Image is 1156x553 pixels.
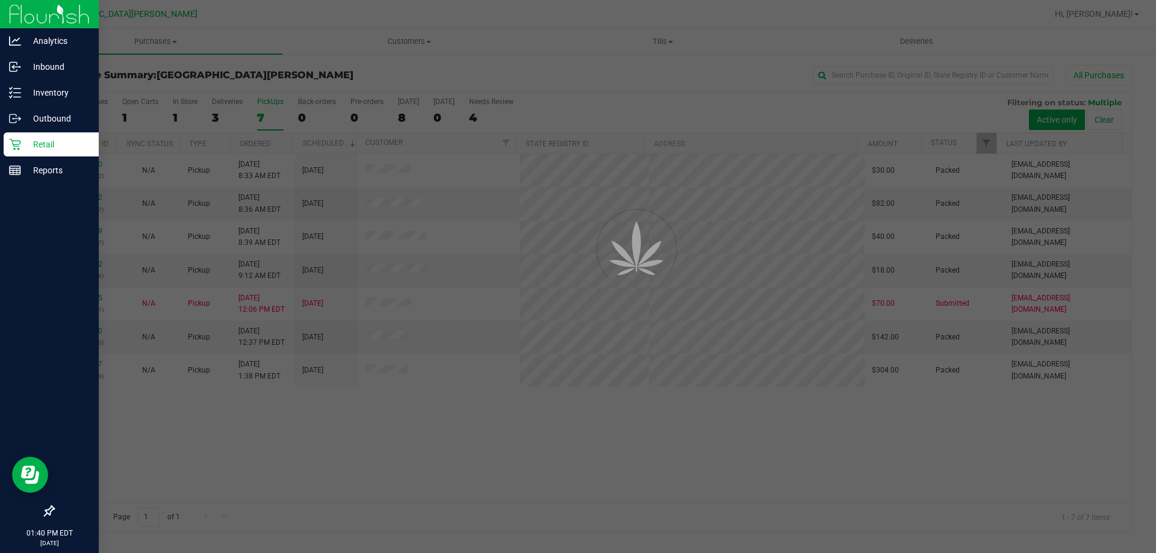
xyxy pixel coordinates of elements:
p: 01:40 PM EDT [5,528,93,539]
iframe: Resource center [12,457,48,493]
inline-svg: Inventory [9,87,21,99]
inline-svg: Inbound [9,61,21,73]
p: Reports [21,163,93,178]
inline-svg: Retail [9,138,21,150]
p: Outbound [21,111,93,126]
inline-svg: Reports [9,164,21,176]
inline-svg: Outbound [9,113,21,125]
p: Inventory [21,85,93,100]
p: Inbound [21,60,93,74]
p: Retail [21,137,93,152]
inline-svg: Analytics [9,35,21,47]
p: [DATE] [5,539,93,548]
p: Analytics [21,34,93,48]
